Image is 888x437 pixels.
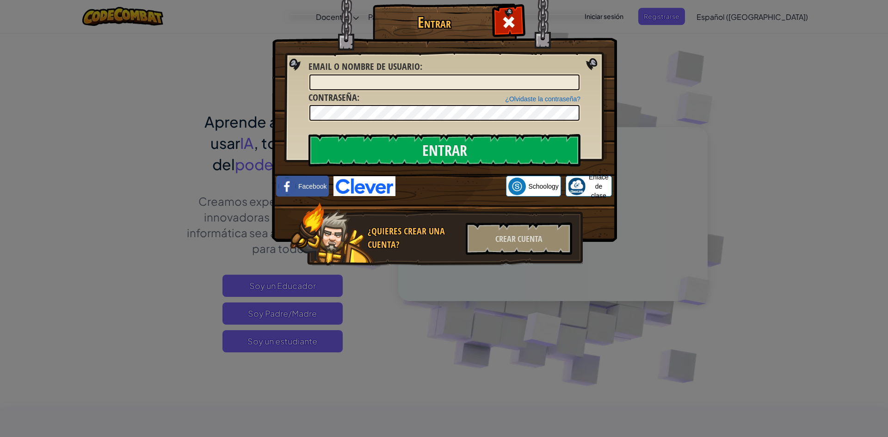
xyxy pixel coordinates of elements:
font: : [420,60,422,73]
iframe: Botón Iniciar sesión con Google [395,176,506,197]
font: : [357,91,359,104]
font: Crear cuenta [495,233,543,245]
img: facebook_small.png [278,178,296,195]
font: Email o Nombre de usuario [308,60,420,73]
font: ¿Quieres crear una cuenta? [368,225,445,251]
input: Entrar [308,134,580,166]
font: Facebook [298,183,327,190]
font: Contraseña [308,91,357,104]
img: schoology.png [508,178,526,195]
font: Entrar [418,12,451,32]
font: Enlace de clase [589,173,609,199]
font: Schoology [528,183,558,190]
img: classlink-logo-small.png [568,178,586,195]
img: clever-logo-blue.png [333,176,395,196]
a: ¿Olvidaste la contraseña? [505,95,580,103]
